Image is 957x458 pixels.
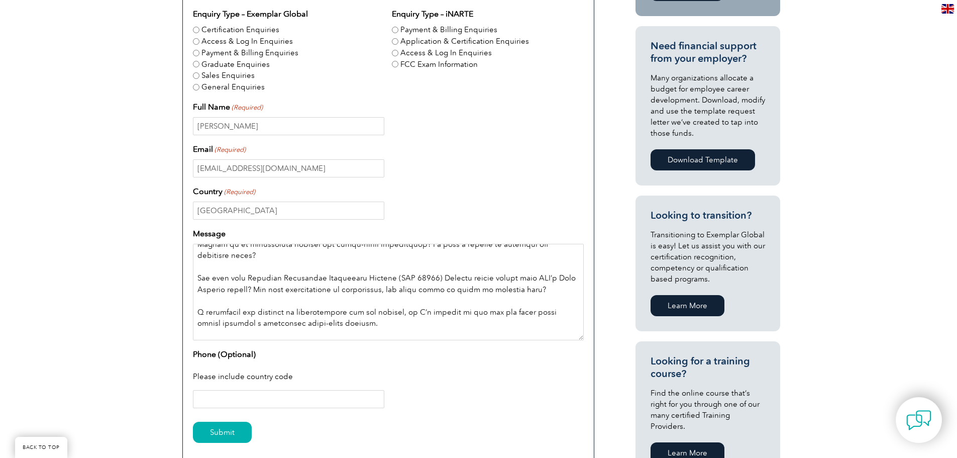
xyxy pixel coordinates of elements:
[651,388,765,432] p: Find the online course that’s right for you through one of our many certified Training Providers.
[201,70,255,81] label: Sales Enquiries
[193,364,584,391] div: Please include country code
[193,101,263,113] label: Full Name
[651,40,765,65] h3: Need financial support from your employer?
[651,229,765,285] p: Transitioning to Exemplar Global is easy! Let us assist you with our certification recognition, c...
[231,103,263,113] span: (Required)
[651,209,765,222] h3: Looking to transition?
[651,72,765,139] p: Many organizations allocate a budget for employee career development. Download, modify and use th...
[193,8,308,20] legend: Enquiry Type – Exemplar Global
[400,47,492,59] label: Access & Log In Enquiries
[941,4,954,14] img: en
[223,187,255,197] span: (Required)
[906,408,931,433] img: contact-chat.png
[193,143,246,155] label: Email
[15,437,67,458] a: BACK TO TOP
[193,186,255,198] label: Country
[193,228,226,240] label: Message
[201,36,293,47] label: Access & Log In Enquiries
[400,36,529,47] label: Application & Certification Enquiries
[201,24,279,36] label: Certification Enquiries
[193,422,252,443] input: Submit
[400,59,478,70] label: FCC Exam Information
[201,81,265,93] label: General Enquiries
[651,355,765,380] h3: Looking for a training course?
[651,295,724,316] a: Learn More
[392,8,473,20] legend: Enquiry Type – iNARTE
[214,145,246,155] span: (Required)
[201,59,270,70] label: Graduate Enquiries
[651,149,755,170] a: Download Template
[193,348,256,360] label: Phone (Optional)
[201,47,298,59] label: Payment & Billing Enquiries
[400,24,497,36] label: Payment & Billing Enquiries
